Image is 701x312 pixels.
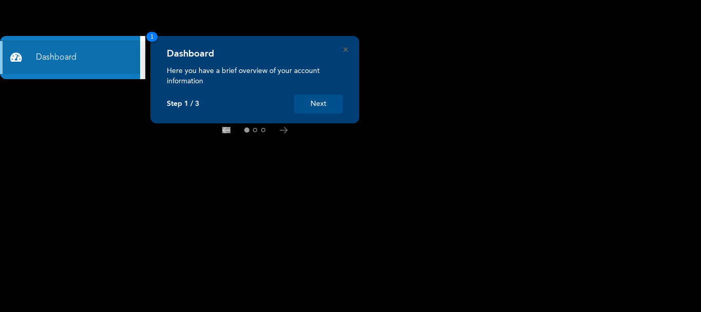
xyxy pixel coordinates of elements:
p: Here you have a brief overview of your account information [167,66,343,86]
h4: Dashboard [167,48,214,60]
button: Close [343,47,348,52]
p: Step 1 / 3 [167,100,199,108]
span: 1 [146,32,158,42]
button: Next [294,95,343,114]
